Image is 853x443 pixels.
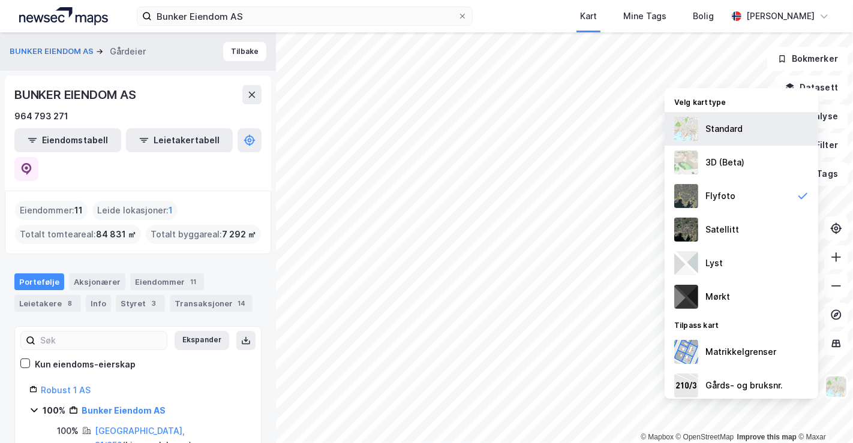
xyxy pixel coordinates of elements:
[674,373,698,397] img: cadastreKeys.547ab17ec502f5a4ef2b.jpeg
[674,218,698,242] img: 9k=
[674,340,698,364] img: cadastreBorders.cfe08de4b5ddd52a10de.jpeg
[641,433,674,441] a: Mapbox
[767,47,848,71] button: Bokmerker
[41,385,91,395] a: Robust 1 AS
[86,295,111,312] div: Info
[223,42,266,61] button: Tilbake
[64,297,76,309] div: 8
[82,405,166,415] a: Bunker Eiendom AS
[775,76,848,100] button: Datasett
[110,44,146,59] div: Gårdeier
[676,433,734,441] a: OpenStreetMap
[175,331,229,350] button: Ekspander
[705,122,743,136] div: Standard
[674,117,698,141] img: Z
[130,273,204,290] div: Eiendommer
[35,357,136,372] div: Kun eiendoms-eierskap
[169,203,173,218] span: 1
[15,225,141,244] div: Totalt tomteareal :
[235,297,248,309] div: 14
[705,378,783,393] div: Gårds- og bruksnr.
[126,128,233,152] button: Leietakertabell
[170,295,253,312] div: Transaksjoner
[19,7,108,25] img: logo.a4113a55bc3d86da70a041830d287a7e.svg
[580,9,597,23] div: Kart
[674,251,698,275] img: luj3wr1y2y3+OchiMxRmMxRlscgabnMEmZ7DJGWxyBpucwSZnsMkZbHIGm5zBJmewyRlscgabnMEmZ7DJGWxyBpucwSZnsMkZ...
[14,273,64,290] div: Portefølje
[665,314,818,335] div: Tilpass kart
[15,201,88,220] div: Eiendommer :
[793,385,853,443] iframe: Chat Widget
[674,150,698,174] img: Z
[14,85,139,104] div: BUNKER EIENDOM AS
[222,227,256,242] span: 7 292 ㎡
[187,276,199,288] div: 11
[705,256,723,270] div: Lyst
[705,222,739,237] div: Satellitt
[792,162,848,186] button: Tags
[705,189,735,203] div: Flyfoto
[116,295,165,312] div: Styret
[791,133,848,157] button: Filter
[14,295,81,312] div: Leietakere
[35,332,167,349] input: Søk
[665,91,818,112] div: Velg karttype
[43,403,65,418] div: 100%
[148,297,160,309] div: 3
[705,290,730,304] div: Mørkt
[10,46,96,58] button: BUNKER EIENDOM AS
[69,273,125,290] div: Aksjonærer
[705,155,744,170] div: 3D (Beta)
[705,345,776,359] div: Matrikkelgrenser
[674,285,698,309] img: nCdM7BzjoCAAAAAElFTkSuQmCC
[14,109,68,123] div: 964 793 271
[146,225,261,244] div: Totalt byggareal :
[74,203,83,218] span: 11
[57,424,79,438] div: 100%
[623,9,666,23] div: Mine Tags
[737,433,797,441] a: Improve this map
[746,9,815,23] div: [PERSON_NAME]
[825,375,848,398] img: Z
[96,227,136,242] span: 84 831 ㎡
[92,201,178,220] div: Leide lokasjoner :
[693,9,714,23] div: Bolig
[14,128,121,152] button: Eiendomstabell
[152,7,458,25] input: Søk på adresse, matrikkel, gårdeiere, leietakere eller personer
[674,184,698,208] img: Z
